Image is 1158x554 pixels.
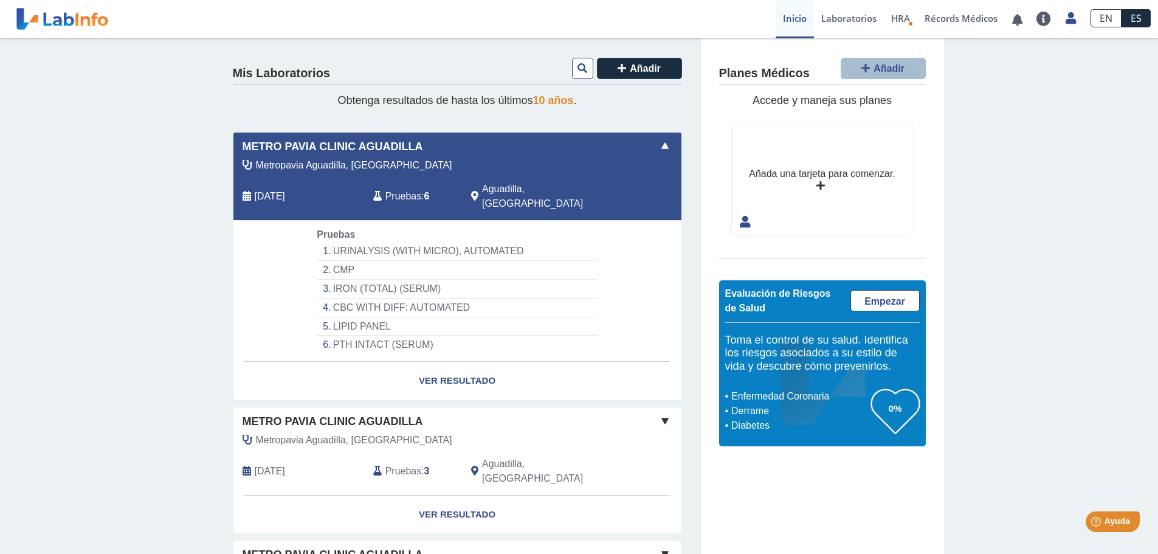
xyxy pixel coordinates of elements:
span: Metropavia Aguadilla, Laborato [256,158,452,173]
span: Metropavia Aguadilla, Laborato [256,433,452,448]
span: Pruebas [317,229,355,240]
span: Pruebas [385,189,421,204]
span: Obtenga resultados de hasta los últimos . [337,94,576,106]
span: Aguadilla, PR [482,457,616,486]
span: 10 años [533,94,574,106]
a: Ver Resultado [233,496,681,534]
h4: Mis Laboratorios [233,66,330,81]
iframe: Help widget launcher [1050,507,1145,541]
li: Diabetes [728,418,871,433]
h4: Planes Médicos [719,66,810,81]
span: Metro Pavia Clinic Aguadilla [243,139,423,155]
li: PTH INTACT (SERUM) [317,336,597,354]
li: Enfermedad Coronaria [728,389,871,404]
li: LIPID PANEL [317,317,597,336]
span: Aguadilla, PR [482,182,616,211]
button: Añadir [841,58,926,79]
a: ES [1122,9,1151,27]
a: Empezar [850,290,920,311]
li: CMP [317,261,597,280]
li: Derrame [728,404,871,418]
li: IRON (TOTAL) (SERUM) [317,280,597,299]
span: Añadir [630,63,661,74]
span: 2025-06-26 [255,464,285,479]
h3: 0% [871,401,920,416]
span: Metro Pavia Clinic Aguadilla [243,414,423,430]
button: Añadir [597,58,682,79]
li: CBC WITH DIFF: AUTOMATED [317,299,597,317]
span: HRA [891,12,910,24]
li: URINALYSIS (WITH MICRO), AUTOMATED [317,242,597,261]
h5: Toma el control de su salud. Identifica los riesgos asociados a su estilo de vida y descubre cómo... [725,334,920,373]
div: : [364,457,462,486]
span: Accede y maneja sus planes [753,94,892,106]
a: Ver Resultado [233,362,681,400]
span: 2025-09-20 [255,189,285,204]
span: Añadir [874,63,905,74]
div: Añada una tarjeta para comenzar. [749,167,895,181]
span: Evaluación de Riesgos de Salud [725,288,831,313]
b: 6 [424,191,430,201]
div: : [364,182,462,211]
b: 3 [424,466,430,476]
span: Empezar [864,296,905,306]
span: Pruebas [385,464,421,479]
a: EN [1091,9,1122,27]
